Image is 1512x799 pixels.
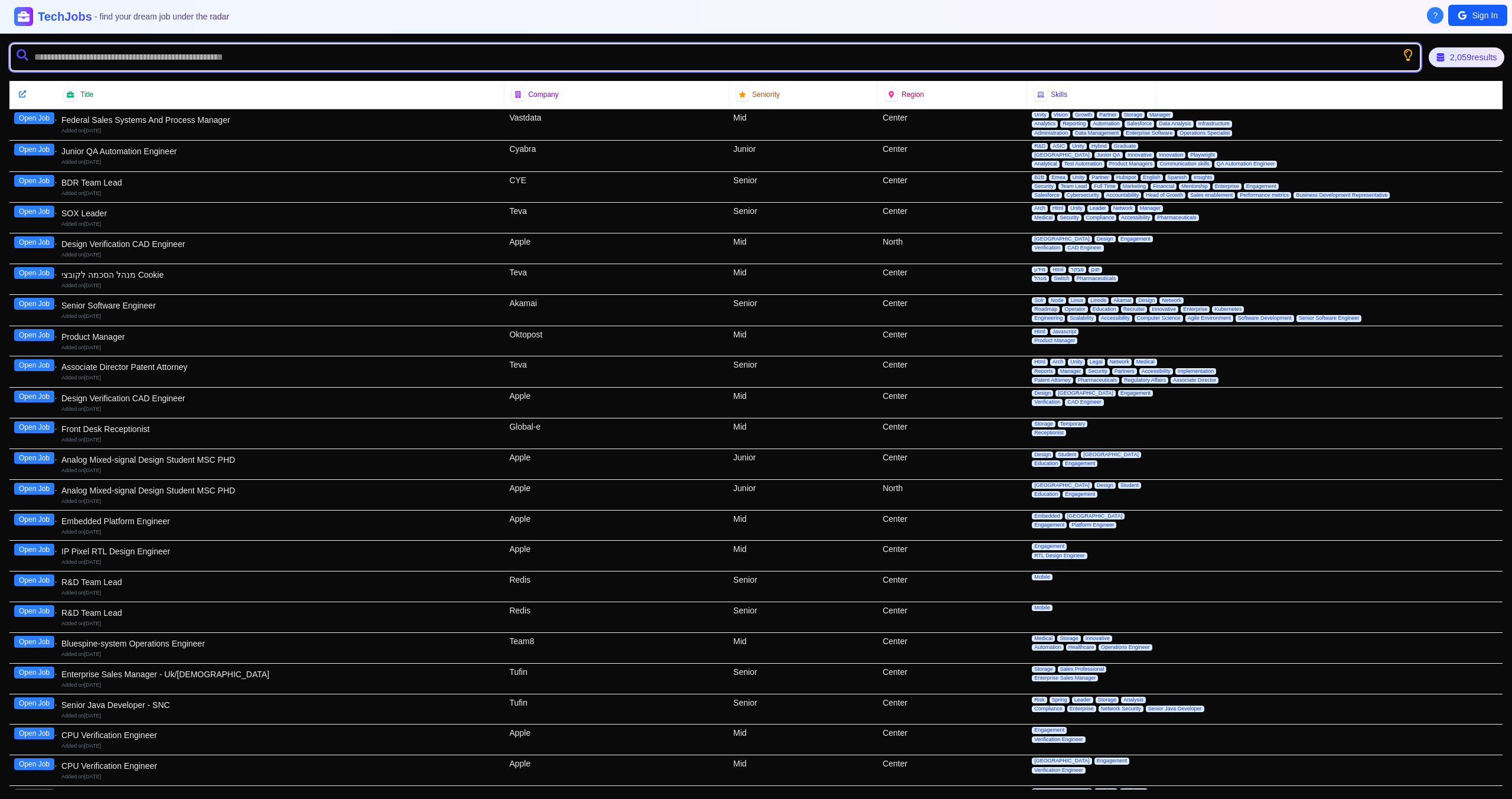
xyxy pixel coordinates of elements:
span: Storage [1122,112,1145,118]
span: Analysis [1121,697,1146,703]
span: Automation [1090,121,1122,127]
span: Student [1055,452,1078,458]
button: Open Job [14,636,54,648]
span: Medical [1032,635,1055,642]
span: Engagement [1032,727,1067,733]
span: Manager [1138,205,1164,212]
div: R&D Team Lead [61,576,500,588]
span: Agile Environment [1185,315,1233,321]
span: Senior Java Developer [1146,706,1204,712]
div: North [878,233,1027,264]
span: Cybersecurity [1064,192,1102,199]
div: Added on [DATE] [61,467,500,475]
span: Html [1032,329,1048,335]
span: Spanish [1165,174,1190,181]
div: Center [878,141,1027,171]
div: SOX Leader [61,207,500,219]
div: Added on [DATE] [61,127,500,135]
div: Added on [DATE] [61,558,500,566]
span: [GEOGRAPHIC_DATA] [1065,513,1125,519]
span: Title [80,90,93,99]
span: Test Automation [1062,161,1104,167]
div: Mid [729,633,878,663]
div: Senior [729,356,878,387]
div: Apple [504,480,728,510]
div: Center [878,388,1027,418]
button: Open Job [14,267,54,279]
div: Cyabra [504,141,728,171]
div: Mid [729,326,878,356]
span: Playwright [1188,152,1217,158]
span: Storage [1096,697,1119,703]
button: Open Job [14,758,54,770]
span: Verification [1032,399,1063,405]
span: Network [1107,359,1132,365]
div: Added on [DATE] [61,498,500,505]
div: Tufin [504,664,728,694]
div: Apple [504,233,728,264]
div: Center [878,511,1027,541]
span: Hubspot [1114,174,1139,181]
span: Security [1032,183,1056,190]
span: Engineering [1032,315,1065,321]
div: Center [878,694,1027,725]
span: Mentorship [1179,183,1210,190]
div: Mid [729,233,878,264]
div: Junior [729,480,878,510]
span: [GEOGRAPHIC_DATA] [1032,482,1092,489]
button: Open Job [14,452,54,464]
span: Arch [1050,359,1066,365]
div: Added on [DATE] [61,405,500,413]
span: Temporary [1058,421,1088,427]
div: Senior [729,203,878,233]
span: Security [1086,368,1110,375]
span: Automation [1032,644,1064,651]
span: CAD Engineer [1065,245,1104,251]
span: Engagement [1118,390,1153,397]
div: 2,059 results [1429,47,1504,67]
span: Javascript [1050,329,1079,335]
button: Open Job [14,421,54,433]
button: Sign In [1448,5,1507,26]
span: Emea [1049,174,1068,181]
span: Operator [1062,306,1088,313]
span: Akamai [1111,297,1133,304]
div: Junior [729,449,878,479]
div: BDR Team Lead [61,177,500,189]
span: Recruiter [1121,306,1148,313]
span: Engagement [1032,543,1067,550]
span: Pharmaceuticals [1076,377,1120,384]
div: Design Verification CAD Engineer [61,392,500,404]
div: Teva [504,356,728,387]
div: Mid [729,418,878,449]
span: Innovative [1125,152,1154,158]
button: Open Job [14,206,54,217]
span: Financial [1151,183,1177,190]
span: Analytics [1032,121,1058,127]
span: Sales Professional [1058,666,1107,673]
div: Added on [DATE] [61,374,500,382]
span: Sales enablement [1188,192,1235,199]
div: Apple [504,388,728,418]
button: Open Job [14,667,54,678]
span: Design [1094,482,1116,489]
span: Storage [1057,635,1081,642]
div: Vastdata [504,109,728,140]
span: Partner [1089,174,1112,181]
div: Senior [729,664,878,694]
span: [GEOGRAPHIC_DATA] [1055,390,1116,397]
div: Mid [729,109,878,140]
span: CAD Engineer [1065,399,1104,405]
span: Network [1111,205,1135,212]
button: About Techjobs [1427,7,1443,24]
span: Implementation [1175,368,1217,375]
span: [GEOGRAPHIC_DATA] [1032,236,1092,242]
div: Associate Director Patent Attorney [61,361,500,373]
span: Leader [1072,697,1093,703]
span: - find your dream job under the radar [94,12,229,21]
div: מנהל הסכמה לקובצי Cookie [61,269,500,281]
span: Senior Software Engineer [1296,315,1362,321]
span: Salesforce [1125,121,1155,127]
span: Growth [1073,112,1094,118]
span: Verification [1032,245,1063,251]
